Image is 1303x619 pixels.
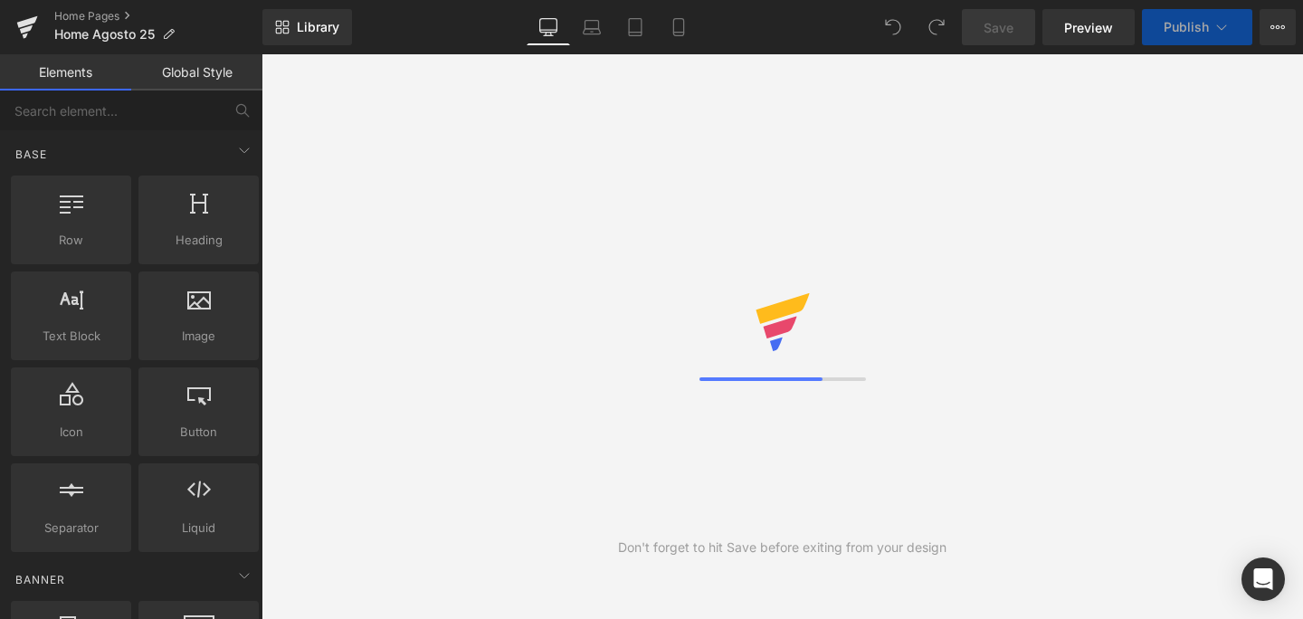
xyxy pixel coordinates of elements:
[144,327,253,346] span: Image
[16,519,126,538] span: Separator
[262,9,352,45] a: New Library
[984,18,1013,37] span: Save
[1260,9,1296,45] button: More
[875,9,911,45] button: Undo
[1042,9,1135,45] a: Preview
[618,538,946,557] div: Don't forget to hit Save before exiting from your design
[16,327,126,346] span: Text Block
[1064,18,1113,37] span: Preview
[131,54,262,90] a: Global Style
[657,9,700,45] a: Mobile
[1142,9,1252,45] button: Publish
[16,231,126,250] span: Row
[1241,557,1285,601] div: Open Intercom Messenger
[613,9,657,45] a: Tablet
[54,9,262,24] a: Home Pages
[14,571,67,588] span: Banner
[297,19,339,35] span: Library
[918,9,955,45] button: Redo
[144,519,253,538] span: Liquid
[54,27,155,42] span: Home Agosto 25
[570,9,613,45] a: Laptop
[16,423,126,442] span: Icon
[527,9,570,45] a: Desktop
[144,423,253,442] span: Button
[14,146,49,163] span: Base
[1164,20,1209,34] span: Publish
[144,231,253,250] span: Heading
